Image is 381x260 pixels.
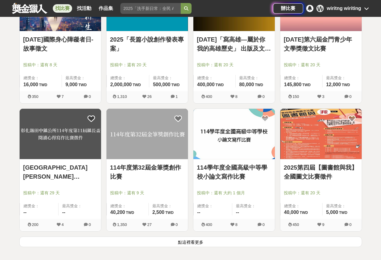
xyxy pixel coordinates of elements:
a: 作品集 [96,4,116,13]
span: 0 [349,94,351,99]
span: TWD [302,83,310,87]
span: 投稿中：還有 29 天 [23,190,97,196]
span: 最高獎金： [236,203,271,209]
span: 0 [262,94,265,99]
span: TWD [300,211,308,215]
img: Cover Image [280,109,362,159]
span: 總獎金： [284,75,319,81]
span: 200 [32,222,39,227]
span: 16,000 [24,82,38,87]
span: 27 [147,222,151,227]
span: 0 [89,94,91,99]
div: wiritng wiriting [327,5,361,12]
span: 9 [322,222,324,227]
span: 40,200 [110,210,125,215]
a: 114年度第32屆金筆獎創作比賽 [110,163,184,181]
span: TWD [126,211,134,215]
span: 400,000 [197,82,215,87]
span: 投稿中：還有 20 天 [284,62,358,68]
span: TWD [171,83,179,87]
input: 2025「洗手新日常：全民 ALL IN」洗手歌全台徵選 [120,3,181,14]
a: 2025「長篇小說創作發表專案」 [110,35,184,53]
span: 總獎金： [197,203,229,209]
span: -- [236,210,239,215]
span: 150 [293,94,299,99]
span: -- [24,210,27,215]
span: 投稿中：還有 9 天 [110,190,184,196]
span: 最高獎金： [326,75,358,81]
span: TWD [255,83,263,87]
span: 最高獎金： [239,75,271,81]
span: 總獎金： [284,203,319,209]
span: 3 [322,94,324,99]
a: [DATE]第六屆金門青少年文學獎徵文比賽 [284,35,358,53]
span: 350 [32,94,39,99]
span: -- [197,210,201,215]
a: 2025第四屆【圖書館與我】全國圖文比賽徵件 [284,163,358,181]
span: 最高獎金： [65,75,97,81]
span: 2,000,000 [110,82,132,87]
span: 投稿中：還有 20 天 [110,62,184,68]
a: [DATE]國際身心障礙者日-故事徵文 [23,35,97,53]
span: 總獎金： [24,203,55,209]
span: 80,000 [239,82,254,87]
a: 辦比賽 [273,3,303,14]
span: 投稿中：還有 大約 1 個月 [197,190,271,196]
span: TWD [133,83,141,87]
span: 0 [89,222,91,227]
span: 7 [62,94,64,99]
span: 4 [62,222,64,227]
span: 總獎金： [110,203,145,209]
span: TWD [215,83,224,87]
button: 點這裡看更多 [19,237,362,247]
span: 總獎金： [197,75,232,81]
img: Cover Image [106,109,188,159]
span: 2,500 [152,210,164,215]
span: 8 [235,94,237,99]
span: 145,800 [284,82,302,87]
span: 12,000 [326,82,341,87]
span: 0 [262,222,265,227]
a: 找比賽 [53,4,72,13]
span: 400 [206,222,212,227]
span: 最高獎金： [62,203,97,209]
span: TWD [78,83,87,87]
span: 9,000 [65,82,78,87]
span: 1,310 [117,94,127,99]
img: Cover Image [20,109,101,159]
span: -- [62,210,65,215]
span: 總獎金： [110,75,146,81]
a: 找活動 [75,4,94,13]
span: 0 [176,222,178,227]
span: TWD [39,83,47,87]
a: [DATE]「寫高雄—屬於你我的高雄歷史」 出版及文史調查獎助計畫 [197,35,271,53]
span: 26 [147,94,151,99]
span: 450 [293,222,299,227]
span: TWD [342,83,350,87]
span: 40,000 [284,210,299,215]
span: 最高獎金： [326,203,358,209]
span: 0 [349,222,351,227]
span: 投稿中：還有 20 天 [284,190,358,196]
span: TWD [339,211,347,215]
span: 1 [176,94,178,99]
span: 8 [235,222,237,227]
span: 5,000 [326,210,338,215]
span: 400 [206,94,212,99]
a: 114學年度全國高級中等學校小論文寫作比賽 [197,163,271,181]
span: 投稿中：還有 8 天 [23,62,97,68]
span: 最高獎金： [153,75,184,81]
span: 總獎金： [24,75,58,81]
span: 1,350 [117,222,127,227]
span: TWD [165,211,173,215]
a: [GEOGRAPHIC_DATA][PERSON_NAME][GEOGRAPHIC_DATA]公所114年度第11屆鎮長盃閱讀心得寫作比賽徵件 [23,163,97,181]
span: 最高獎金： [152,203,184,209]
span: 投稿中：還有 20 天 [197,62,271,68]
img: Cover Image [193,109,275,159]
div: W [316,5,324,12]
